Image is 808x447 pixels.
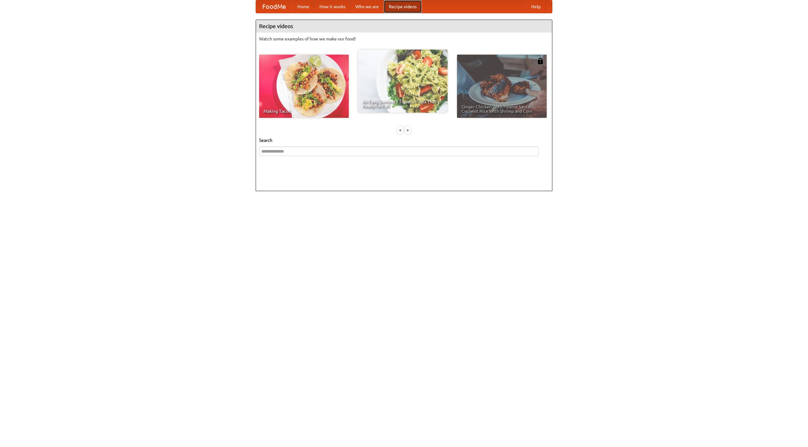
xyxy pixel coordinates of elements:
span: Making Tacos [264,109,344,113]
h4: Recipe videos [256,20,552,33]
p: Watch some examples of how we make our food! [259,36,549,42]
a: FoodMe [256,0,292,13]
a: An Easy, Summery Tomato Pasta That's Ready for Fall [358,50,448,113]
img: 483408.png [537,58,544,64]
div: » [405,126,411,134]
a: Recipe videos [384,0,422,13]
a: How it works [314,0,350,13]
a: Who we are [350,0,384,13]
div: « [397,126,403,134]
a: Help [526,0,546,13]
a: Making Tacos [259,55,349,118]
span: An Easy, Summery Tomato Pasta That's Ready for Fall [362,100,443,108]
a: Home [292,0,314,13]
h5: Search [259,137,549,143]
